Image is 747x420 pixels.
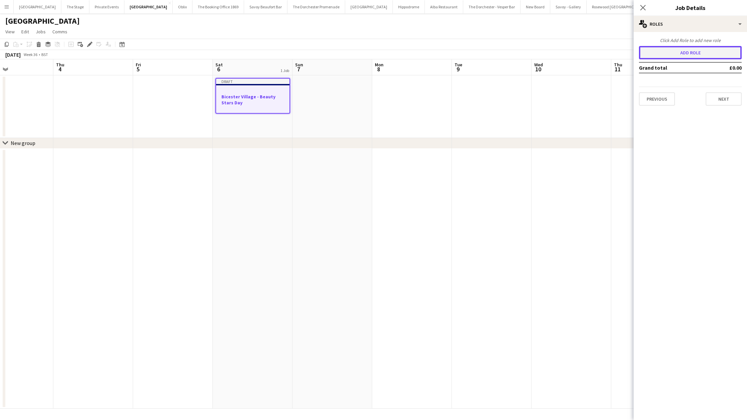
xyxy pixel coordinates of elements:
[345,0,393,13] button: [GEOGRAPHIC_DATA]
[5,29,15,35] span: View
[214,65,223,73] span: 6
[374,65,384,73] span: 8
[455,62,462,68] span: Tue
[295,62,303,68] span: Sun
[634,3,747,12] h3: Job Details
[11,140,35,146] div: New group
[14,0,61,13] button: [GEOGRAPHIC_DATA]
[710,62,742,73] td: £0.00
[425,0,463,13] button: Alba Restaurant
[135,65,141,73] span: 5
[639,92,675,106] button: Previous
[706,92,742,106] button: Next
[454,65,462,73] span: 9
[639,62,710,73] td: Grand total
[52,29,67,35] span: Comms
[89,0,124,13] button: Private Events
[287,0,345,13] button: The Dorchester Promenade
[294,65,303,73] span: 7
[5,16,80,26] h1: [GEOGRAPHIC_DATA]
[33,27,48,36] a: Jobs
[5,51,21,58] div: [DATE]
[375,62,384,68] span: Mon
[534,62,543,68] span: Wed
[41,52,48,57] div: BST
[55,65,64,73] span: 4
[124,0,173,13] button: [GEOGRAPHIC_DATA]
[614,62,622,68] span: Thu
[22,52,39,57] span: Week 36
[244,0,287,13] button: Savoy Beaufort Bar
[393,0,425,13] button: Hippodrome
[192,0,244,13] button: The Booking Office 1869
[136,62,141,68] span: Fri
[215,62,223,68] span: Sat
[3,27,17,36] a: View
[216,79,289,84] div: Draft
[21,29,29,35] span: Edit
[463,0,521,13] button: The Dorchester - Vesper Bar
[533,65,543,73] span: 10
[634,16,747,32] div: Roles
[61,0,89,13] button: The Stage
[19,27,32,36] a: Edit
[639,46,742,59] button: Add role
[216,94,289,106] h3: Bicester Village - Beauty Stars Day
[280,68,289,73] div: 1 Job
[173,0,192,13] button: Oblix
[521,0,550,13] button: New Board
[56,62,64,68] span: Thu
[215,78,290,114] app-job-card: DraftBicester Village - Beauty Stars Day
[36,29,46,35] span: Jobs
[550,0,587,13] button: Savoy - Gallery
[587,0,652,13] button: Rosewood [GEOGRAPHIC_DATA]
[613,65,622,73] span: 11
[50,27,70,36] a: Comms
[639,37,742,43] div: Click Add Role to add new role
